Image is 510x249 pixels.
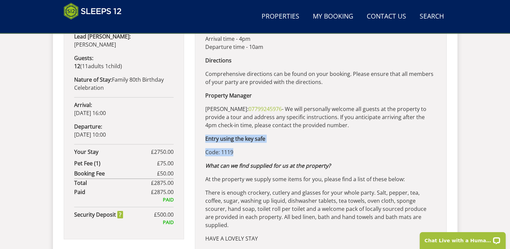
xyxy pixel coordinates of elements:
[151,148,174,156] span: £
[74,211,123,219] strong: Security Deposit
[417,9,447,24] a: Search
[310,9,356,24] a: My Booking
[205,135,265,142] strong: Entry using the key safe
[160,160,174,167] span: 75.00
[259,9,302,24] a: Properties
[157,169,174,177] span: £
[74,159,157,167] strong: Pet Fee (1)
[104,62,120,70] span: child
[60,24,131,29] iframe: Customer reviews powered by Trustpilot
[415,228,510,249] iframe: LiveChat chat widget
[74,196,174,203] div: PAID
[364,9,409,24] a: Contact Us
[74,101,92,109] strong: Arrival:
[205,189,436,229] p: There is enough crockery, cutlery and glasses for your whole party. Salt, pepper, tea, coffee, su...
[101,62,104,70] span: s
[154,179,174,187] span: 2875.00
[74,122,174,139] p: [DATE] 10:00
[154,211,174,219] span: £
[205,57,232,64] strong: Directions
[205,162,331,169] em: What can we find supplied for us at the property?
[74,33,131,40] strong: Lead [PERSON_NAME]:
[74,169,157,177] strong: Booking Fee
[74,62,122,70] span: ( )
[205,148,436,156] p: Code: 1119
[205,70,436,86] p: Comprehensive directions can be found on your booking. Please ensure that all members of your par...
[205,105,436,129] p: [PERSON_NAME]: - We will personally welcome all guests at the property to provide a tour and addr...
[157,211,174,218] span: 500.00
[151,179,174,187] span: £
[154,188,174,196] span: 2875.00
[74,76,174,92] p: Family 80th Birthday Celebration
[74,219,174,226] div: PAID
[74,188,151,196] strong: Paid
[74,148,151,156] strong: Your Stay
[205,234,436,243] p: HAVE A LOVELY STAY
[74,179,151,187] strong: Total
[248,105,282,113] a: 07799245976
[74,54,93,62] strong: Guests:
[154,148,174,156] span: 2750.00
[82,62,104,70] span: adult
[157,159,174,167] span: £
[205,35,436,51] p: Arrival time - 4pm Departure time - 10am
[74,101,174,117] p: [DATE] 16:00
[74,62,80,70] strong: 12
[205,175,436,183] p: At the property we supply some items for you, please find a list of these below:
[74,76,112,83] strong: Nature of Stay:
[105,62,108,70] span: 1
[74,123,102,130] strong: Departure:
[64,3,122,20] img: Sleeps 12
[151,188,174,196] span: £
[205,92,252,99] strong: Property Manager
[82,62,88,70] span: 11
[74,41,116,48] span: [PERSON_NAME]
[160,170,174,177] span: 50.00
